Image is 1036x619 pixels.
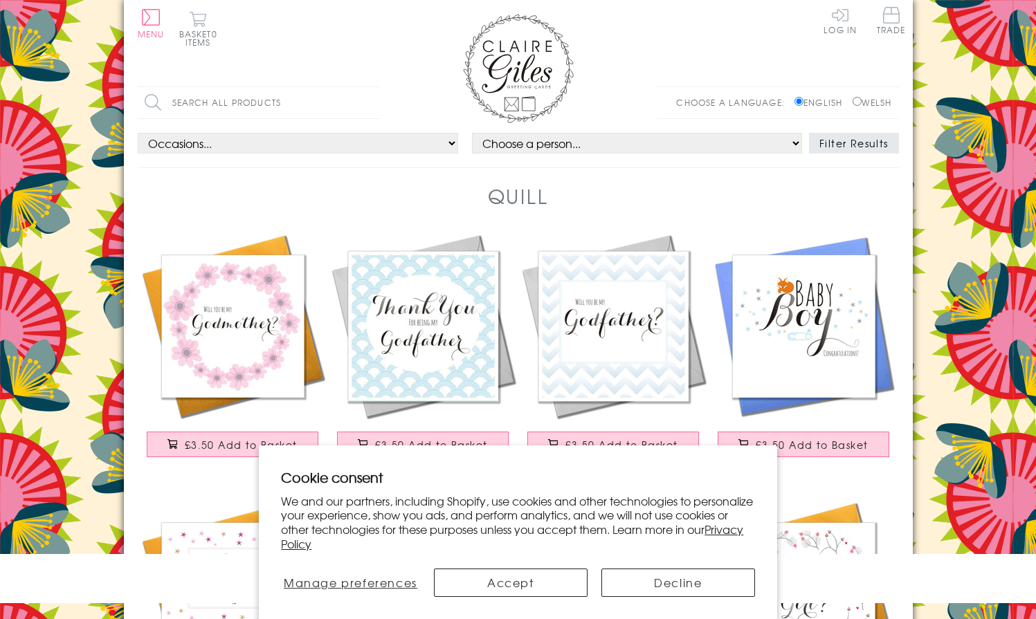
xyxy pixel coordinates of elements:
img: Claire Giles Greetings Cards [463,14,574,123]
span: Trade [877,7,906,34]
a: Baby Card, Sleeping Fox, Baby Boy Congratulations £3.50 Add to Basket [709,231,899,471]
span: £3.50 Add to Basket [565,438,678,452]
a: Log In [824,7,857,34]
a: Privacy Policy [281,521,743,552]
span: Menu [138,28,165,40]
span: 0 items [185,28,217,48]
button: £3.50 Add to Basket [718,432,889,457]
button: £3.50 Add to Basket [147,432,318,457]
button: £3.50 Add to Basket [337,432,509,457]
label: English [794,96,849,109]
a: Trade [877,7,906,37]
img: Baby Card, Sleeping Fox, Baby Boy Congratulations [709,231,899,421]
button: Basket0 items [179,11,217,46]
input: Welsh [853,97,862,106]
a: Religious Occassions Card, Blue Circles, Thank You for being my Godfather £3.50 Add to Basket [328,231,518,471]
img: Religious Occassions Card, Blue Circles, Thank You for being my Godfather [328,231,518,421]
a: Religious Occassions Card, Pink Flowers, Will you be my Godmother? £3.50 Add to Basket [138,231,328,471]
button: Accept [434,569,588,597]
input: English [794,97,803,106]
button: Menu [138,9,165,38]
button: Manage preferences [281,569,419,597]
button: £3.50 Add to Basket [527,432,699,457]
p: We and our partners, including Shopify, use cookies and other technologies to personalize your ex... [281,494,755,551]
input: Search [366,87,380,118]
img: Religious Occassions Card, Blue Stripes, Will you be my Godfather? [518,231,709,421]
a: Religious Occassions Card, Blue Stripes, Will you be my Godfather? £3.50 Add to Basket [518,231,709,471]
label: Welsh [853,96,892,109]
h2: Cookie consent [281,468,755,487]
p: Choose a language: [676,96,792,109]
span: £3.50 Add to Basket [756,438,869,452]
span: £3.50 Add to Basket [185,438,298,452]
button: Filter Results [809,133,899,154]
h1: Quill [488,182,549,210]
span: £3.50 Add to Basket [375,438,488,452]
span: Manage preferences [284,574,417,591]
img: Religious Occassions Card, Pink Flowers, Will you be my Godmother? [138,231,328,421]
input: Search all products [138,87,380,118]
button: Decline [601,569,755,597]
